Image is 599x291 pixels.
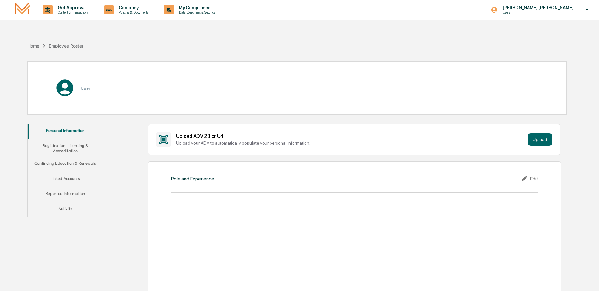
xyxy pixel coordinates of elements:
[53,10,92,14] p: Content & Transactions
[174,5,219,10] p: My Compliance
[53,5,92,10] p: Get Approval
[28,139,103,157] button: Registration, Licensing & Accreditation
[28,124,103,139] button: Personal Information
[28,157,103,172] button: Continuing Education & Renewals
[49,43,83,48] div: Employee Roster
[28,187,103,202] button: Reported Information
[176,140,525,145] div: Upload your ADV to automatically populate your personal information.
[528,133,552,146] button: Upload
[171,176,214,182] div: Role and Experience
[174,10,219,14] p: Data, Deadlines & Settings
[28,172,103,187] button: Linked Accounts
[114,5,151,10] p: Company
[498,5,577,10] p: [PERSON_NAME] [PERSON_NAME]
[521,175,538,182] div: Edit
[81,86,90,91] h3: User
[28,202,103,217] button: Activity
[498,10,559,14] p: Users
[176,133,525,139] div: Upload ADV 2B or U4
[27,43,39,48] div: Home
[114,10,151,14] p: Policies & Documents
[15,2,30,17] img: logo
[28,124,103,218] div: secondary tabs example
